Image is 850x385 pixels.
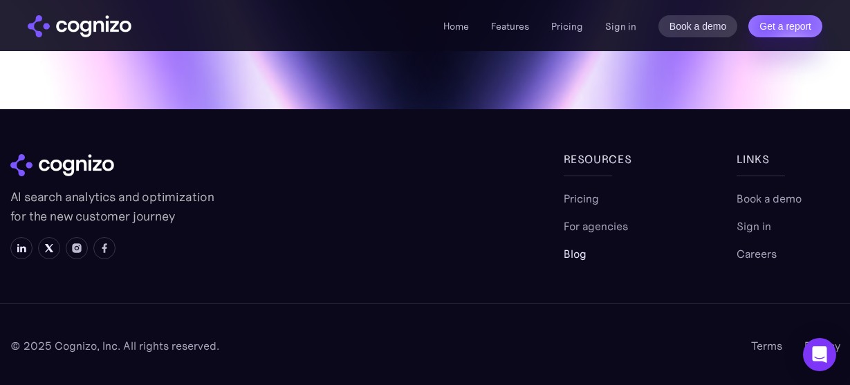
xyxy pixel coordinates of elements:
a: Pricing [551,20,583,32]
a: Get a report [748,15,822,37]
a: home [28,15,131,37]
a: Home [443,20,469,32]
img: cognizo logo [28,15,131,37]
img: LinkedIn icon [16,243,27,254]
a: Terms [751,337,782,354]
img: X icon [44,243,55,254]
a: Sign in [605,18,636,35]
a: Blog [564,245,586,262]
img: cognizo logo [10,154,114,176]
a: Book a demo [737,190,802,207]
div: © 2025 Cognizo, Inc. All rights reserved. [10,337,219,354]
p: AI search analytics and optimization for the new customer journey [10,187,218,226]
a: Features [491,20,529,32]
div: links [737,151,840,167]
a: For agencies [564,218,628,234]
a: Book a demo [658,15,738,37]
a: Pricing [564,190,599,207]
a: Careers [737,245,777,262]
div: Resources [564,151,667,167]
div: Open Intercom Messenger [803,338,836,371]
a: Sign in [737,218,771,234]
